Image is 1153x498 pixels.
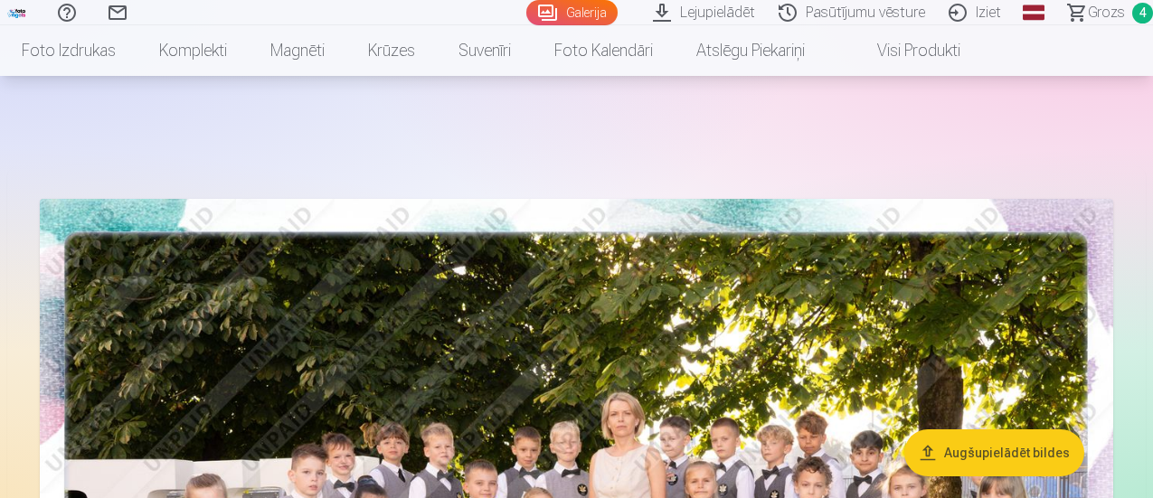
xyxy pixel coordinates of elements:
a: Magnēti [249,25,346,76]
img: /fa1 [7,7,27,18]
a: Visi produkti [827,25,982,76]
span: 4 [1132,3,1153,23]
a: Atslēgu piekariņi [675,25,827,76]
button: Augšupielādēt bildes [904,429,1084,476]
a: Komplekti [137,25,249,76]
a: Suvenīri [437,25,533,76]
a: Krūzes [346,25,437,76]
a: Foto kalendāri [533,25,675,76]
span: Grozs [1088,2,1125,23]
